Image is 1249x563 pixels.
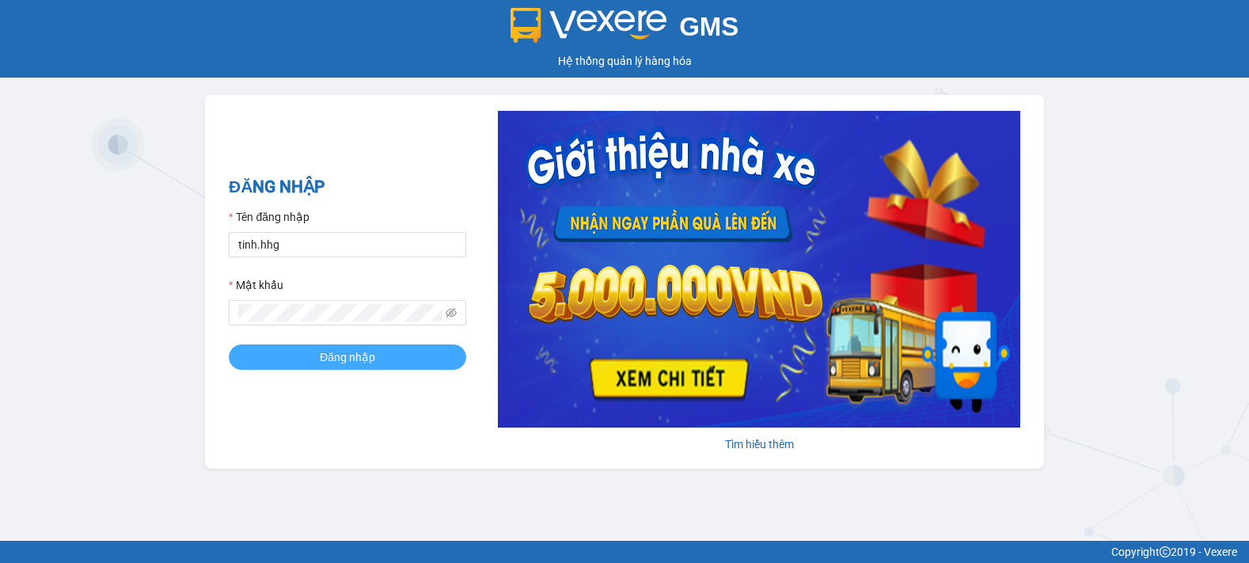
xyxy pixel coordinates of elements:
[229,344,466,370] button: Đăng nhập
[679,12,738,41] span: GMS
[511,8,667,43] img: logo 2
[446,307,457,318] span: eye-invisible
[511,24,739,36] a: GMS
[320,348,375,366] span: Đăng nhập
[498,436,1020,453] div: Tìm hiểu thêm
[4,52,1245,70] div: Hệ thống quản lý hàng hóa
[229,276,283,294] label: Mật khẩu
[229,232,466,257] input: Tên đăng nhập
[498,111,1020,428] img: banner-0
[1160,546,1171,557] span: copyright
[238,304,442,321] input: Mật khẩu
[229,174,466,200] h2: ĐĂNG NHẬP
[229,208,309,226] label: Tên đăng nhập
[12,543,1237,561] div: Copyright 2019 - Vexere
